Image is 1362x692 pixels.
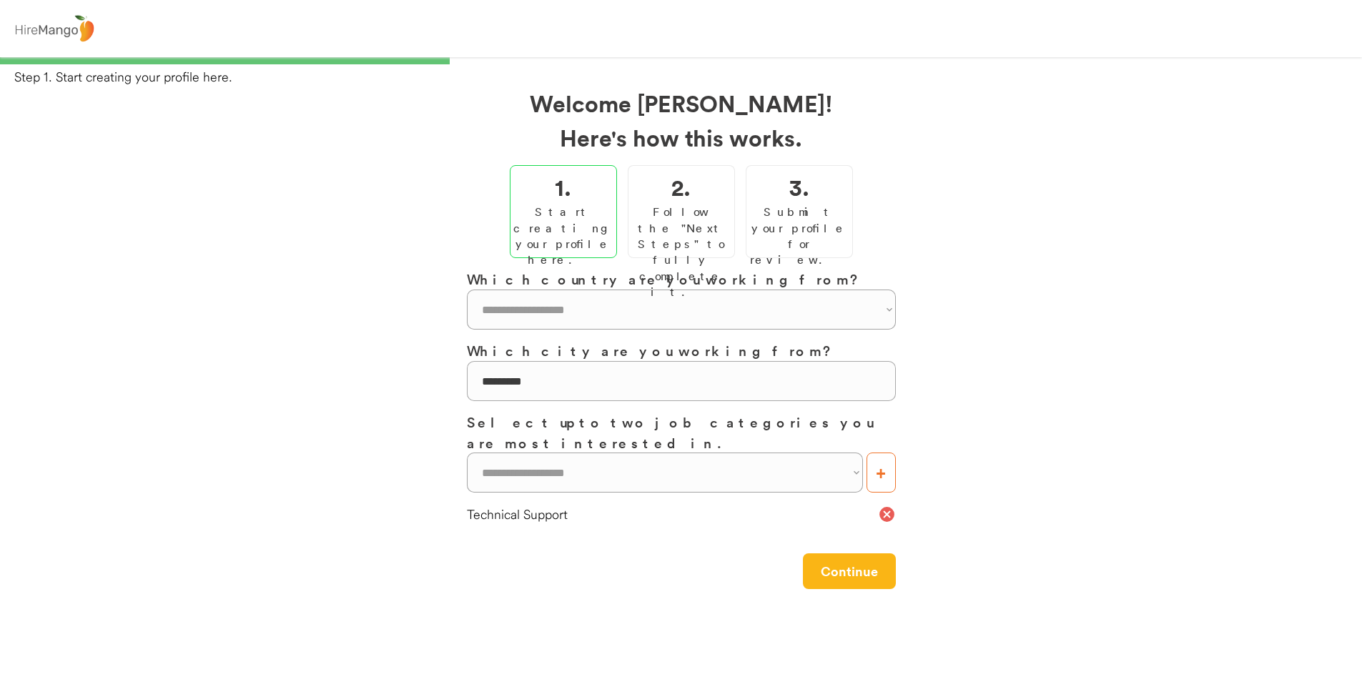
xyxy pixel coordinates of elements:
div: Start creating your profile here. [513,204,613,268]
h2: 2. [671,169,691,204]
div: Submit your profile for review. [750,204,849,268]
img: logo%20-%20hiremango%20gray.png [11,12,98,46]
div: Technical Support [467,505,878,523]
h3: Select up to two job categories you are most interested in. [467,412,896,453]
div: Follow the "Next Steps" to fully complete it. [632,204,731,300]
h3: Which city are you working from? [467,340,896,361]
h2: 1. [555,169,571,204]
h2: 3. [789,169,809,204]
div: 33% [3,57,1359,64]
h3: Which country are you working from? [467,269,896,290]
h2: Welcome [PERSON_NAME]! Here's how this works. [467,86,896,154]
button: + [867,453,896,493]
button: cancel [878,505,896,523]
button: Continue [803,553,896,589]
div: Step 1. Start creating your profile here. [14,68,1362,86]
